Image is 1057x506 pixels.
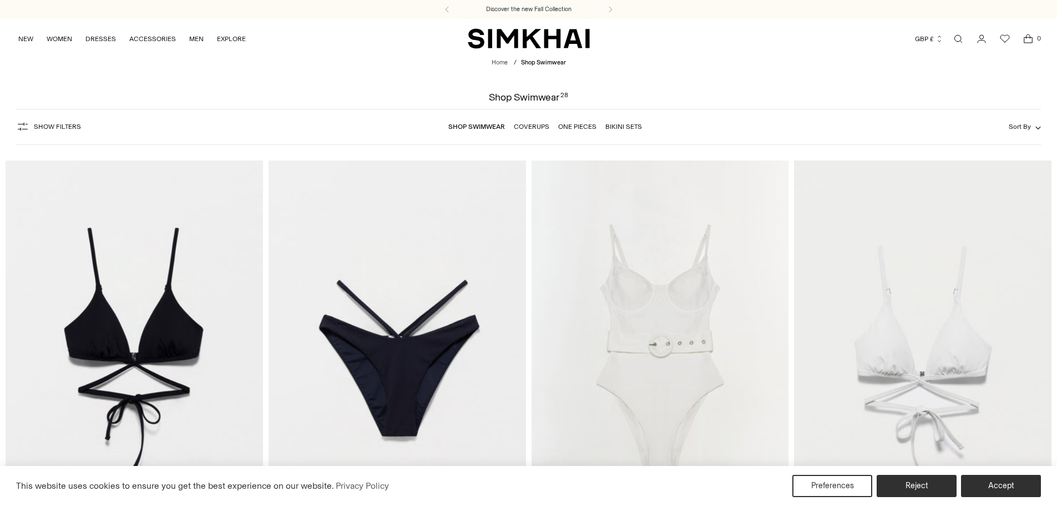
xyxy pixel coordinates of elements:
span: Sort By [1009,123,1031,131]
span: 0 [1034,33,1044,43]
a: MEN [189,27,204,51]
a: WOMEN [47,27,72,51]
span: Show Filters [34,123,81,131]
nav: Linked collections [448,115,642,138]
a: Home [492,59,508,66]
div: 28 [560,92,568,102]
a: Bikini Sets [605,123,642,131]
a: Shop Swimwear [448,123,505,131]
h1: Shop Swimwear [489,92,568,102]
a: ACCESSORIES [129,27,176,51]
button: Sort By [1009,121,1041,133]
a: Open cart modal [1017,28,1039,50]
div: / [514,58,517,68]
a: DRESSES [85,27,116,51]
a: One Pieces [558,123,596,131]
a: Open search modal [947,28,969,50]
span: This website uses cookies to ensure you get the best experience on our website. [16,480,334,491]
a: Discover the new Fall Collection [486,5,572,14]
a: SIMKHAI [468,28,590,49]
a: EXPLORE [217,27,246,51]
a: Coverups [514,123,549,131]
button: Reject [877,475,957,497]
button: GBP £ [915,27,943,51]
nav: breadcrumbs [492,58,566,68]
a: Go to the account page [970,28,993,50]
a: NEW [18,27,33,51]
button: Show Filters [16,118,81,136]
a: Privacy Policy (opens in a new tab) [334,478,391,494]
button: Accept [961,475,1041,497]
a: Wishlist [994,28,1016,50]
button: Preferences [792,475,872,497]
span: Shop Swimwear [521,59,566,66]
